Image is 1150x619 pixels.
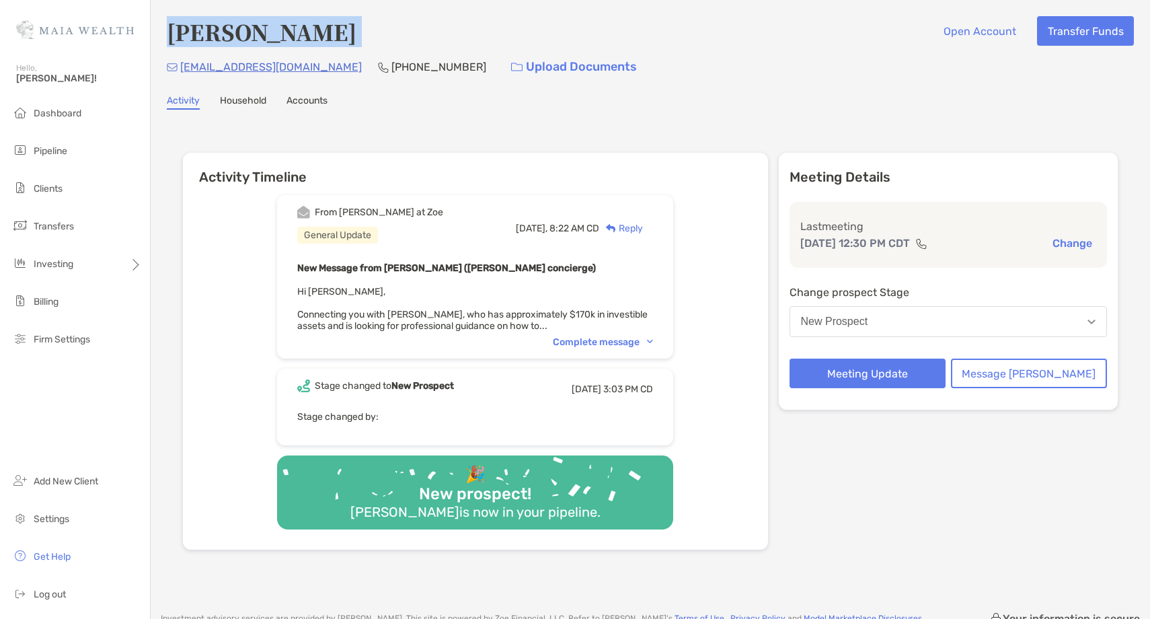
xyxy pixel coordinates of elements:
img: Email Icon [167,63,178,71]
img: dashboard icon [12,104,28,120]
p: Change prospect Stage [790,284,1108,301]
div: New Prospect [801,316,868,328]
p: Stage changed by: [297,408,653,425]
button: New Prospect [790,306,1108,337]
a: Upload Documents [502,52,646,81]
a: Household [220,95,266,110]
b: New Message from [PERSON_NAME] ([PERSON_NAME] concierge) [297,262,596,274]
span: Clients [34,183,63,194]
img: Chevron icon [647,340,653,344]
img: pipeline icon [12,142,28,158]
span: Transfers [34,221,74,232]
p: [PHONE_NUMBER] [391,59,486,75]
button: Meeting Update [790,359,946,388]
button: Transfer Funds [1037,16,1134,46]
b: New Prospect [391,380,454,392]
div: [PERSON_NAME] is now in your pipeline. [345,504,606,520]
img: billing icon [12,293,28,309]
p: Meeting Details [790,169,1108,186]
img: investing icon [12,255,28,271]
span: Log out [34,589,66,600]
span: Dashboard [34,108,81,119]
span: Add New Client [34,476,98,487]
img: clients icon [12,180,28,196]
img: communication type [915,238,927,249]
img: Zoe Logo [16,5,134,54]
span: Hi [PERSON_NAME], Connecting you with [PERSON_NAME], who has approximately $170k in investible as... [297,286,648,332]
span: 8:22 AM CD [549,223,599,234]
div: Stage changed to [315,380,454,392]
button: Open Account [933,16,1026,46]
span: [PERSON_NAME]! [16,73,142,84]
div: Complete message [553,336,653,348]
span: Get Help [34,551,71,562]
img: firm-settings icon [12,330,28,347]
span: Firm Settings [34,334,90,345]
img: settings icon [12,510,28,526]
span: [DATE], [516,223,547,234]
a: Activity [167,95,200,110]
a: Accounts [286,95,328,110]
div: Reply [599,221,643,235]
button: Change [1048,236,1096,250]
div: 🎉 [460,465,491,484]
span: Settings [34,513,69,525]
span: 3:03 PM CD [603,384,653,395]
p: [DATE] 12:30 PM CDT [800,235,910,252]
button: Message [PERSON_NAME] [951,359,1107,388]
span: Pipeline [34,145,67,157]
img: Phone Icon [378,62,389,73]
div: New prospect! [414,484,537,504]
img: transfers icon [12,217,28,233]
div: From [PERSON_NAME] at Zoe [315,207,443,218]
h6: Activity Timeline [183,153,768,185]
img: Event icon [297,206,310,219]
img: Open dropdown arrow [1087,320,1096,324]
span: [DATE] [572,384,601,395]
img: logout icon [12,585,28,602]
img: Reply icon [606,224,616,233]
div: General Update [297,227,378,244]
p: [EMAIL_ADDRESS][DOMAIN_NAME] [180,59,362,75]
img: get-help icon [12,548,28,564]
p: Last meeting [800,218,1097,235]
h4: [PERSON_NAME] [167,16,356,47]
span: Investing [34,258,73,270]
span: Billing [34,296,59,307]
img: button icon [511,63,523,72]
img: Event icon [297,379,310,392]
img: add_new_client icon [12,472,28,488]
img: Confetti [277,456,673,518]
